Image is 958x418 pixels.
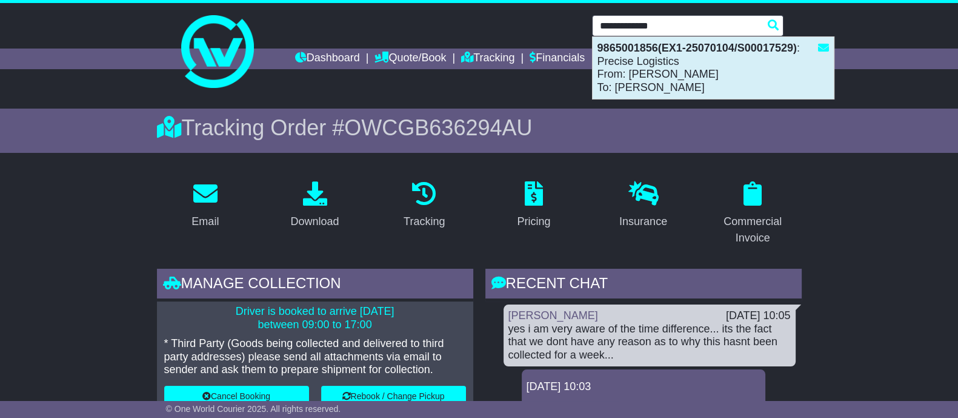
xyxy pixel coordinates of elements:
div: yes i am very aware of the time difference... its the fact that we dont have any reason as to why... [508,323,791,362]
a: Tracking [396,177,453,234]
a: Commercial Invoice [704,177,802,251]
button: Rebook / Change Pickup [321,386,466,407]
div: Email [191,214,219,230]
a: Download [282,177,347,234]
strong: 9865001856(EX1-25070104/S00017529) [597,42,797,54]
p: Driver is booked to arrive [DATE] between 09:00 to 17:00 [164,305,466,331]
div: RECENT CHAT [485,269,802,302]
div: Tracking Order # [157,115,802,141]
button: Cancel Booking [164,386,309,407]
div: : Precise Logistics From: [PERSON_NAME] To: [PERSON_NAME] [593,37,834,99]
a: Pricing [509,177,558,234]
div: Pricing [517,214,550,230]
div: [DATE] 10:05 [726,309,791,323]
a: [PERSON_NAME] [508,309,598,322]
div: Manage collection [157,269,473,302]
a: Tracking [461,49,514,69]
a: Insurance [611,177,675,234]
div: Tracking [404,214,445,230]
span: © One World Courier 2025. All rights reserved. [166,404,341,414]
a: Financials [530,49,585,69]
div: Commercial Invoice [712,214,794,246]
a: Email [184,177,227,234]
div: [DATE] 10:03 [527,380,760,394]
a: Quote/Book [374,49,446,69]
a: Dashboard [295,49,360,69]
p: * Third Party (Goods being collected and delivered to third party addresses) please send all atta... [164,337,466,377]
div: Download [290,214,339,230]
div: Insurance [619,214,667,230]
span: OWCGB636294AU [344,115,532,140]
